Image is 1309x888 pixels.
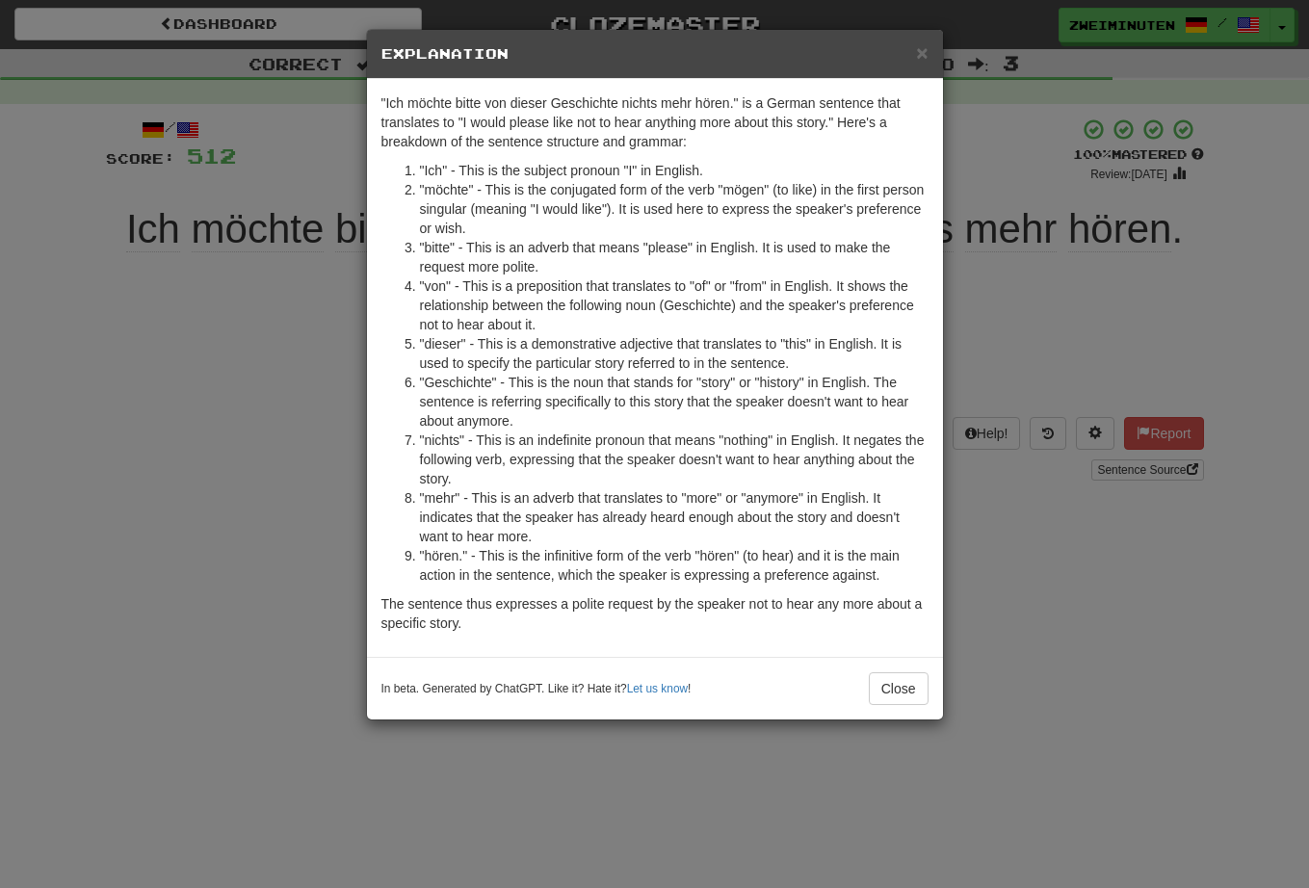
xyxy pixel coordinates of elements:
li: "von" - This is a preposition that translates to "of" or "from" in English. It shows the relation... [420,276,929,334]
li: "nichts" - This is an indefinite pronoun that means "nothing" in English. It negates the followin... [420,431,929,488]
li: "hören." - This is the infinitive form of the verb "hören" (to hear) and it is the main action in... [420,546,929,585]
span: × [916,41,928,64]
a: Let us know [627,682,688,695]
small: In beta. Generated by ChatGPT. Like it? Hate it? ! [381,681,692,697]
li: "möchte" - This is the conjugated form of the verb "mögen" (to like) in the first person singular... [420,180,929,238]
p: The sentence thus expresses a polite request by the speaker not to hear any more about a specific... [381,594,929,633]
h5: Explanation [381,44,929,64]
li: "Ich" - This is the subject pronoun "I" in English. [420,161,929,180]
p: "Ich möchte bitte von dieser Geschichte nichts mehr hören." is a German sentence that translates ... [381,93,929,151]
li: "Geschichte" - This is the noun that stands for "story" or "history" in English. The sentence is ... [420,373,929,431]
li: "bitte" - This is an adverb that means "please" in English. It is used to make the request more p... [420,238,929,276]
button: Close [869,672,929,705]
li: "mehr" - This is an adverb that translates to "more" or "anymore" in English. It indicates that t... [420,488,929,546]
li: "dieser" - This is a demonstrative adjective that translates to "this" in English. It is used to ... [420,334,929,373]
button: Close [916,42,928,63]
